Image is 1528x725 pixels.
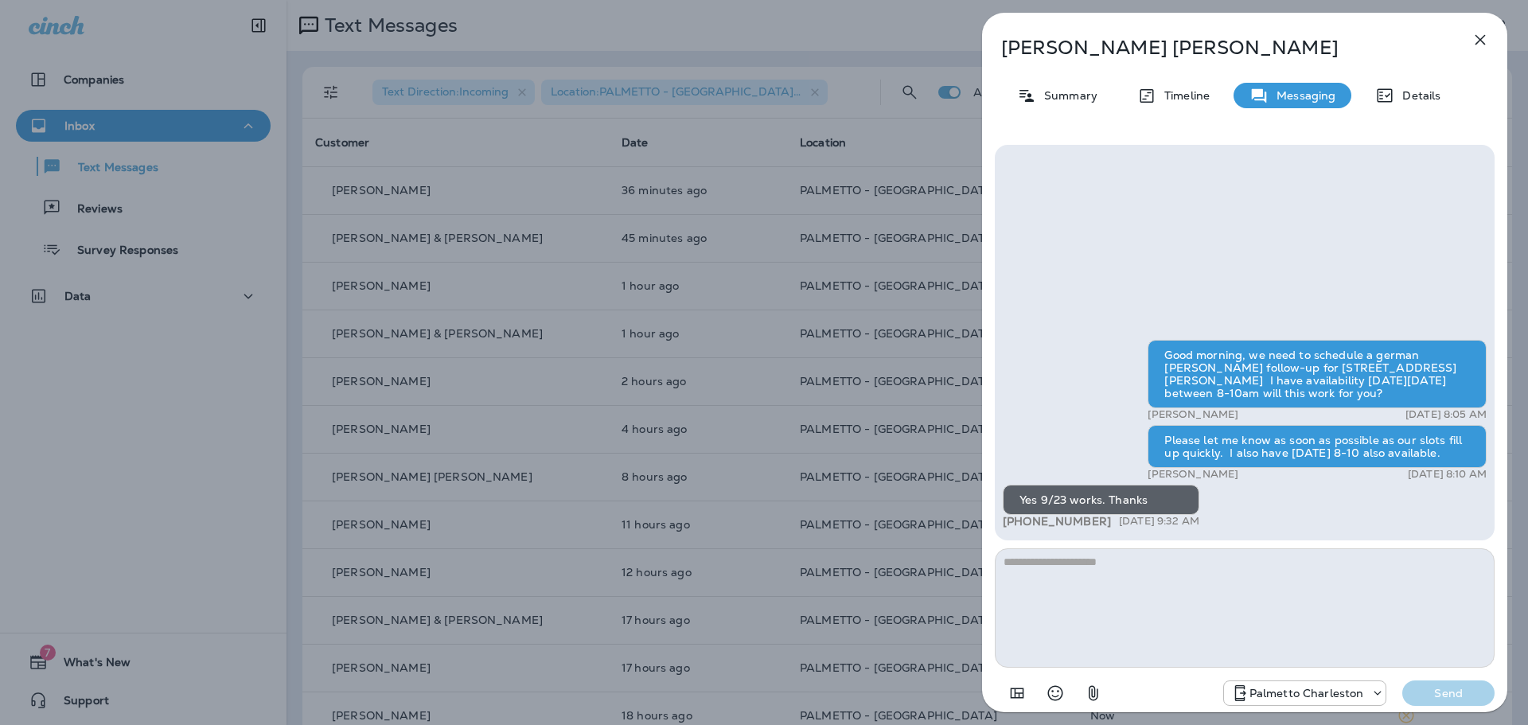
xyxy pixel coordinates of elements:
[1224,684,1386,703] div: +1 (843) 277-8322
[1148,468,1238,481] p: [PERSON_NAME]
[1156,89,1210,102] p: Timeline
[1119,515,1199,528] p: [DATE] 9:32 AM
[1249,687,1364,700] p: Palmetto Charleston
[1003,485,1199,515] div: Yes 9/23 works. Thanks
[1269,89,1335,102] p: Messaging
[1036,89,1097,102] p: Summary
[1001,37,1436,59] p: [PERSON_NAME] [PERSON_NAME]
[1408,468,1487,481] p: [DATE] 8:10 AM
[1003,514,1111,528] span: [PHONE_NUMBER]
[1148,340,1487,408] div: Good morning, we need to schedule a german [PERSON_NAME] follow-up for [STREET_ADDRESS][PERSON_NA...
[1394,89,1440,102] p: Details
[1039,677,1071,709] button: Select an emoji
[1148,408,1238,421] p: [PERSON_NAME]
[1148,425,1487,468] div: Please let me know as soon as possible as our slots fill up quickly. I also have [DATE] 8-10 also...
[1405,408,1487,421] p: [DATE] 8:05 AM
[1001,677,1033,709] button: Add in a premade template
